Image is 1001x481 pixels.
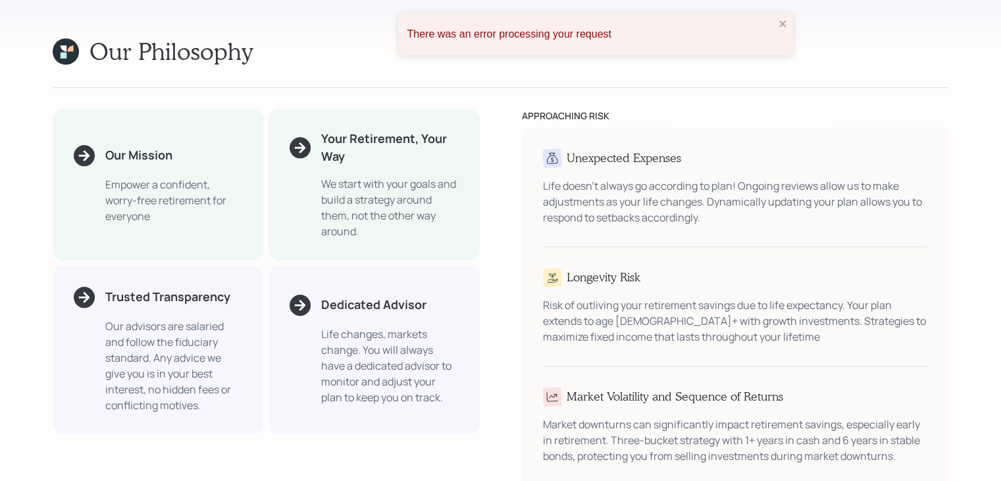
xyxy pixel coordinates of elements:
div: Life changes, markets change. You will always have a dedicated advisor to monitor and adjust your... [321,326,458,405]
div: Market downturns can significantly impact retirement savings, especially early in retirement. Thr... [543,416,928,464]
div: APPROACHING RISK [522,109,949,123]
button: close [779,18,788,31]
div: Risk of outliving your retirement savings due to life expectancy. Your plan extends to age [DEMOG... [543,297,928,345]
div: Empower a confident, worry-free retirement for everyone [105,177,242,224]
div: Life doesn't always go according to plan! Ongoing reviews allow us to make adjustments as your li... [543,178,928,225]
b: Dedicated Advisor [321,297,426,312]
h4: Unexpected Expenses [567,151,681,165]
h4: Market Volatility and Sequence of Returns [567,389,783,404]
b: Our Mission [105,147,172,163]
h4: Longevity Risk [567,270,640,285]
div: Our advisors are salaried and follow the fiduciary standard. Any advice we give you is in your be... [105,318,242,413]
b: Your Retirement, Your Way [321,130,447,164]
div: We start with your goals and build a strategy around them, not the other way around. [321,176,458,239]
b: Trusted Transparency [105,289,230,304]
h1: Our Philosophy [90,37,253,65]
div: There was an error processing your request [407,28,775,40]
